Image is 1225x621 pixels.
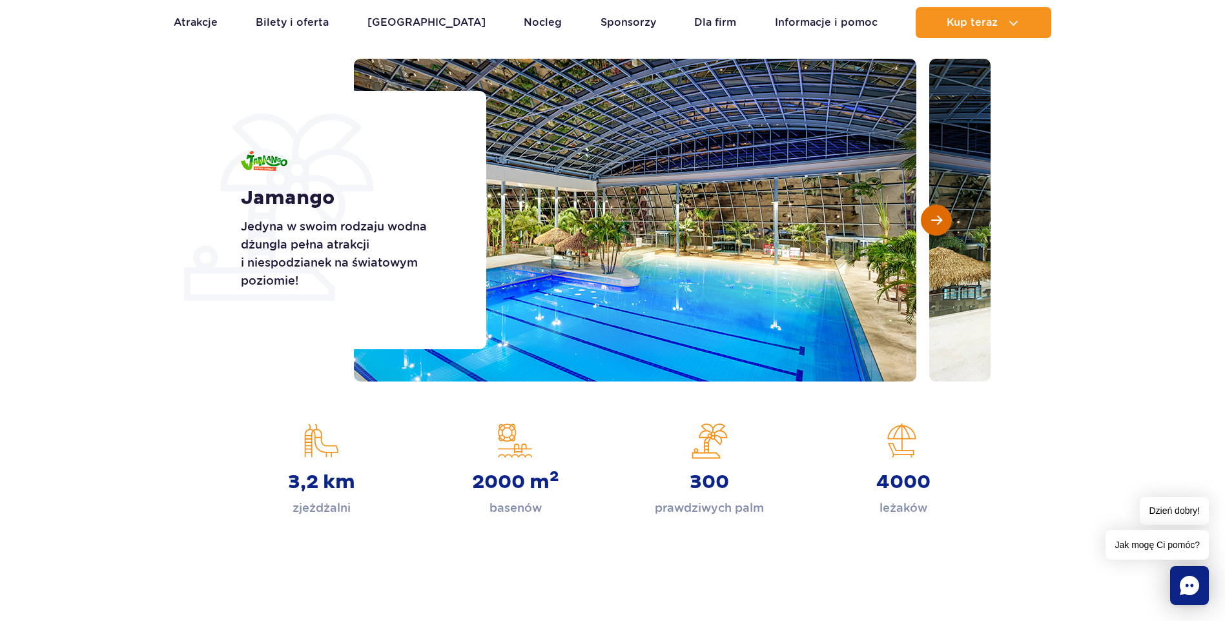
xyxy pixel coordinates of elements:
a: Informacje i pomoc [775,7,878,38]
p: Jedyna w swoim rodzaju wodna dżungla pełna atrakcji i niespodzianek na światowym poziomie! [241,218,457,290]
span: Dzień dobry! [1140,497,1209,525]
span: Jak mogę Ci pomóc? [1106,530,1209,560]
a: [GEOGRAPHIC_DATA] [367,7,486,38]
sup: 2 [550,467,559,485]
span: Kup teraz [947,17,998,28]
button: Kup teraz [916,7,1051,38]
a: Sponsorzy [601,7,656,38]
a: Bilety i oferta [256,7,329,38]
p: basenów [489,499,542,517]
p: leżaków [880,499,927,517]
strong: 3,2 km [288,471,355,494]
strong: 2000 m [472,471,559,494]
p: prawdziwych palm [655,499,764,517]
strong: 4000 [876,471,931,494]
h1: Jamango [241,187,457,210]
img: Jamango [241,151,287,171]
strong: 300 [690,471,729,494]
a: Nocleg [524,7,562,38]
button: Następny slajd [921,205,952,236]
div: Chat [1170,566,1209,605]
a: Dla firm [694,7,736,38]
a: Atrakcje [174,7,218,38]
p: zjeżdżalni [293,499,351,517]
